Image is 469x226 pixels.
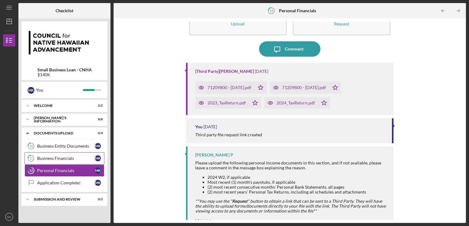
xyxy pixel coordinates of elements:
button: MK [3,211,15,223]
div: SUBMISSION AND REVIEW [34,198,87,201]
div: Third party file request link created [195,132,262,137]
li: 2024 W2, if applicable [207,175,388,180]
div: 2024_TaxReturn.pdf [277,100,315,105]
a: Application Complete!MK [25,177,104,189]
time: 2025-08-09 10:06 [255,69,268,74]
div: Comment [285,41,304,57]
a: 10Business Entity DocumentsMK [25,140,104,152]
li: (2) most recent years' Personal Tax Returns, including all schedules and attachments [207,190,388,194]
em: **You may use the " " button to obtain a link that can be sent to a Third Party. They will have t... [195,198,386,213]
div: 0 / 2 [92,198,103,201]
div: You [195,124,203,129]
div: Application Complete! [37,180,95,185]
b: Checklist [56,8,73,13]
div: Please upload the following personal income documents in this section, and if not available, plea... [195,160,388,170]
div: 71209800 - [DATE].pdf [282,85,326,90]
button: Comment [259,41,320,57]
div: [Third Party] [195,69,254,74]
div: M K [95,155,101,161]
a: 12Personal FinancialsMK [25,164,104,177]
a: 11Business FinancialsMK [25,152,104,164]
li: (2) most recent consecutive months' Personal Bank Statements, all pages [207,185,388,190]
div: 2 / 2 [92,104,103,107]
div: WELCOME [34,104,87,107]
button: 2023_TaxReturn.pdf [195,97,261,109]
button: 71209800 - [DATE].pdf [195,81,267,94]
div: DOCUMENTS UPLOAD [34,131,87,135]
div: 0 / 4 [92,131,103,135]
button: 2024_TaxReturn.pdf [264,97,330,109]
strong: Request [232,198,247,204]
div: 2023_TaxReturn.pdf [207,100,246,105]
tspan: 12 [269,9,273,13]
div: Business Financials [37,156,95,161]
div: Business Entity Documents [37,144,95,149]
div: Personal Financials [37,168,95,173]
div: M K [28,87,34,94]
div: M K [95,168,101,174]
div: [PERSON_NAME]'S INFORMATION [34,116,87,123]
b: Small Business Loan - CNHA [37,67,92,72]
div: $140K [37,72,92,77]
div: [PERSON_NAME] P [195,153,233,157]
div: 71209800 - [DATE].pdf [207,85,251,90]
time: 2025-08-08 22:19 [203,124,217,129]
text: MK [7,215,12,219]
div: M K [95,143,101,149]
li: Most recent (1) month's paystubs, if applicable [207,180,388,185]
tspan: 11 [29,156,33,160]
b: Personal Financials [279,8,316,13]
div: You [36,85,83,95]
img: Product logo [21,24,107,61]
a: [PERSON_NAME] [219,69,254,74]
div: Upload [231,21,245,26]
button: 71209800 - [DATE].pdf [270,81,341,94]
tspan: 10 [29,144,33,148]
div: M K [95,180,101,186]
div: Request [334,21,349,26]
div: 8 / 8 [92,118,103,121]
div: Mahalo! [195,218,388,223]
tspan: 12 [29,169,33,173]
